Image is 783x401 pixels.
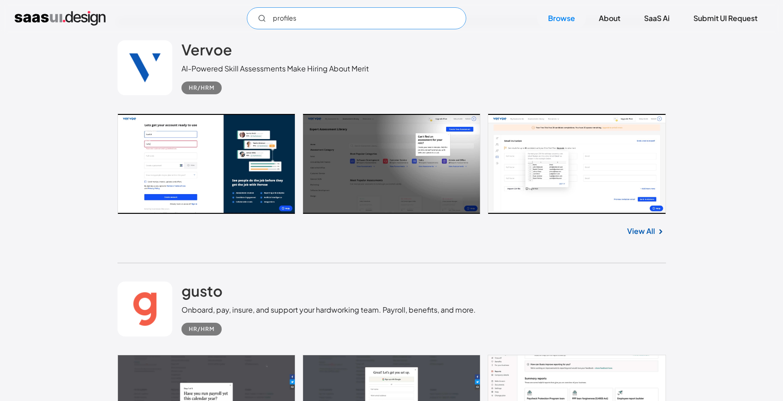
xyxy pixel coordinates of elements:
a: About [588,8,631,28]
a: gusto [181,282,223,304]
a: home [15,11,106,26]
h2: Vervoe [181,40,232,59]
a: Vervoe [181,40,232,63]
a: View All [627,226,655,237]
div: Onboard, pay, insure, and support your hardworking team. Payroll, benefits, and more. [181,304,476,315]
div: AI-Powered Skill Assessments Make Hiring About Merit [181,63,369,74]
a: Submit UI Request [682,8,768,28]
div: HR/HRM [189,324,214,335]
a: Browse [537,8,586,28]
form: Email Form [247,7,466,29]
h2: gusto [181,282,223,300]
div: HR/HRM [189,82,214,93]
input: Search UI designs you're looking for... [247,7,466,29]
a: SaaS Ai [633,8,681,28]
